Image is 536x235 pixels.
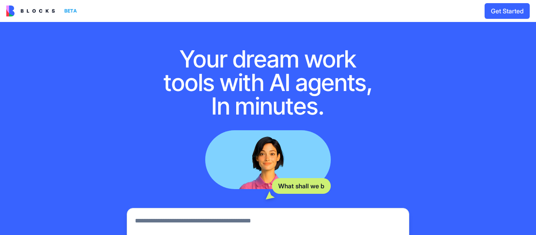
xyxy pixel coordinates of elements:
h1: Your dream work tools with AI agents, In minutes. [155,47,381,118]
a: BETA [6,5,80,16]
div: BETA [61,5,80,16]
button: Get Started [485,3,530,19]
div: What shall we b [272,178,331,194]
img: logo [6,5,55,16]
